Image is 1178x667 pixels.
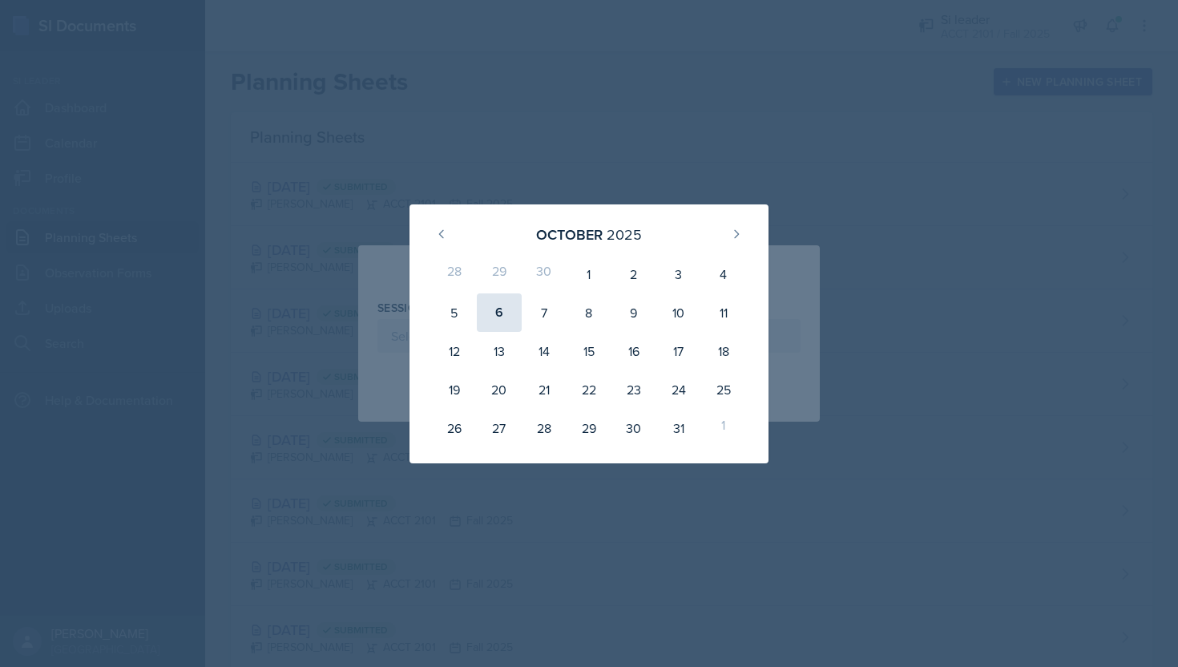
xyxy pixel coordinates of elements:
div: 22 [567,370,611,409]
div: 24 [656,370,701,409]
div: 30 [522,255,567,293]
div: 29 [567,409,611,447]
div: 9 [611,293,656,332]
div: 1 [701,409,746,447]
div: 28 [522,409,567,447]
div: 18 [701,332,746,370]
div: 2025 [607,224,642,245]
div: 30 [611,409,656,447]
div: 13 [477,332,522,370]
div: 11 [701,293,746,332]
div: 16 [611,332,656,370]
div: 17 [656,332,701,370]
div: 27 [477,409,522,447]
div: 4 [701,255,746,293]
div: 23 [611,370,656,409]
div: 29 [477,255,522,293]
div: October [536,224,603,245]
div: 6 [477,293,522,332]
div: 21 [522,370,567,409]
div: 10 [656,293,701,332]
div: 3 [656,255,701,293]
div: 28 [432,255,477,293]
div: 26 [432,409,477,447]
div: 2 [611,255,656,293]
div: 15 [567,332,611,370]
div: 5 [432,293,477,332]
div: 25 [701,370,746,409]
div: 7 [522,293,567,332]
div: 19 [432,370,477,409]
div: 12 [432,332,477,370]
div: 1 [567,255,611,293]
div: 8 [567,293,611,332]
div: 31 [656,409,701,447]
div: 20 [477,370,522,409]
div: 14 [522,332,567,370]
